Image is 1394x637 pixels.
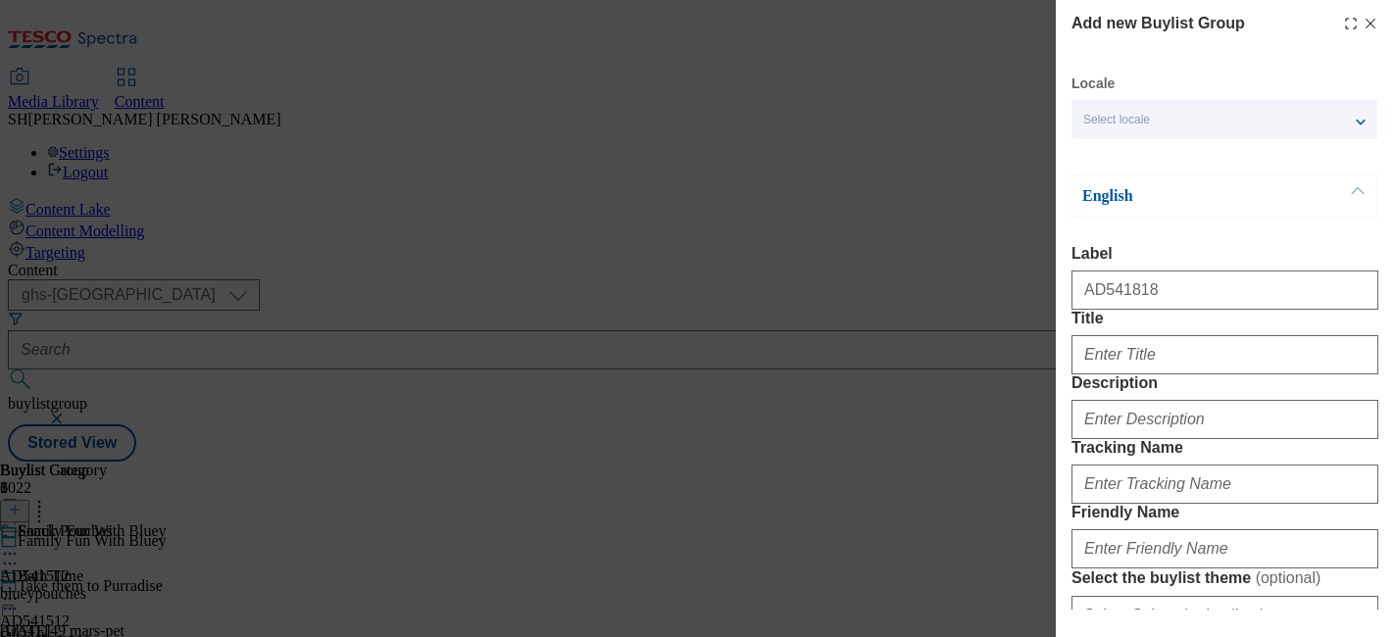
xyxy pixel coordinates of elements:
[1071,529,1378,568] input: Enter Friendly Name
[1071,568,1378,588] label: Select the buylist theme
[1256,569,1321,586] span: ( optional )
[1071,374,1378,392] label: Description
[1071,310,1378,327] label: Title
[1071,78,1115,89] label: Locale
[1071,400,1378,439] input: Enter Description
[1071,245,1378,263] label: Label
[1071,504,1378,521] label: Friendly Name
[1071,439,1378,457] label: Tracking Name
[1083,113,1150,127] span: Select locale
[1071,12,1245,35] h4: Add new Buylist Group
[1082,186,1288,206] p: English
[1071,335,1378,374] input: Enter Title
[1071,100,1377,139] button: Select locale
[1071,270,1378,310] input: Enter Label
[1071,465,1378,504] input: Enter Tracking Name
